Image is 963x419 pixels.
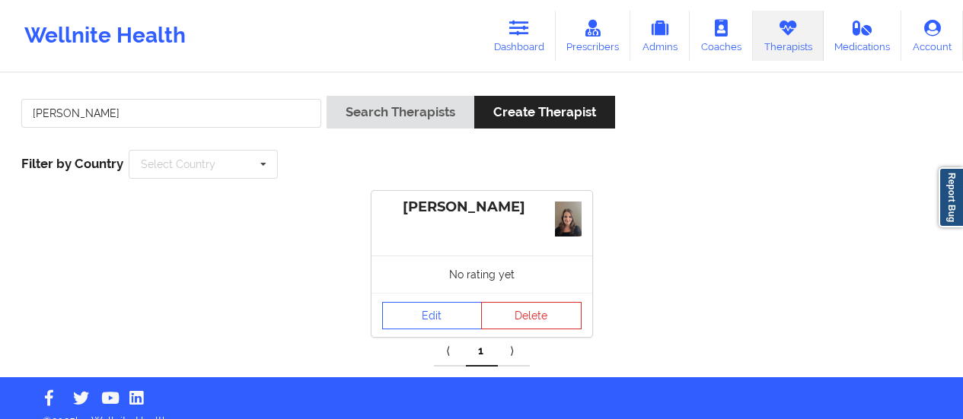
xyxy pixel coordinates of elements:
input: Search Keywords [21,99,321,128]
a: Prescribers [556,11,631,61]
a: Previous item [434,336,466,367]
a: Medications [824,11,902,61]
img: 18348adf-6524-49ab-87c2-a5bee2bda642_MTG_photo_2.jpg [555,202,582,236]
a: Dashboard [483,11,556,61]
button: Delete [481,302,582,329]
button: Create Therapist [474,96,615,129]
div: Pagination Navigation [434,336,530,367]
a: Edit [382,302,483,329]
button: Search Therapists [327,96,474,129]
div: No rating yet [371,256,592,293]
a: Therapists [753,11,824,61]
a: Account [901,11,963,61]
a: 1 [466,336,498,367]
div: Select Country [141,159,215,170]
div: [PERSON_NAME] [382,198,582,216]
span: Filter by Country [21,156,123,171]
a: Coaches [690,11,753,61]
a: Admins [630,11,690,61]
a: Report Bug [939,167,963,227]
a: Next item [498,336,530,367]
